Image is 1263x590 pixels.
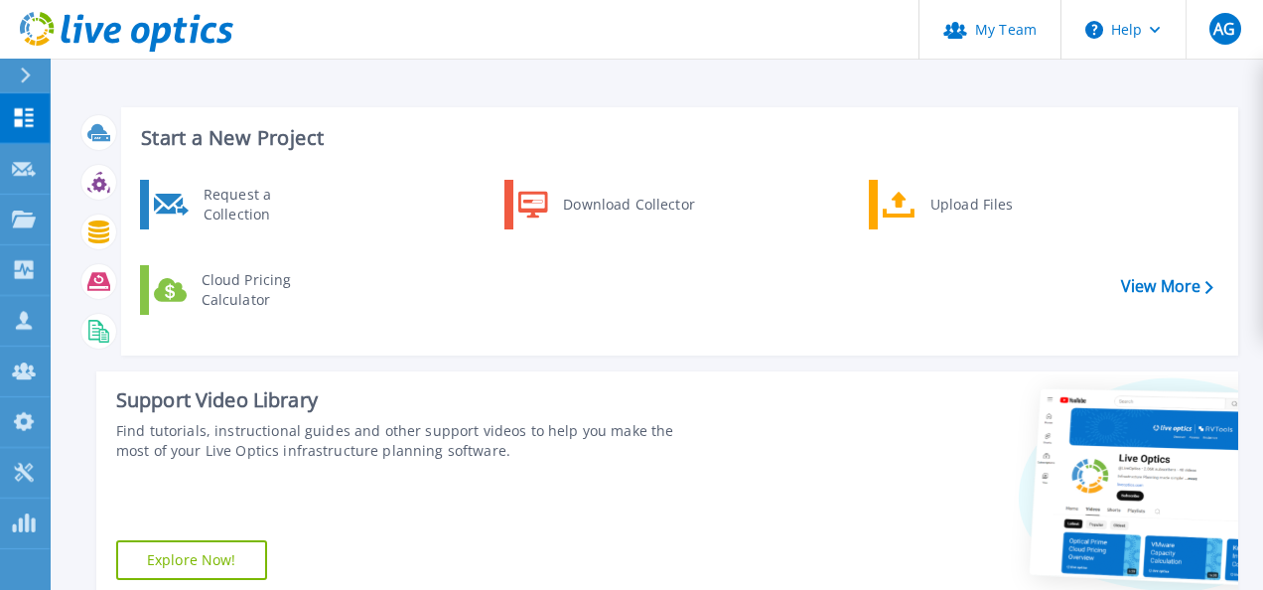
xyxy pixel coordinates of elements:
div: Download Collector [553,185,703,224]
a: Upload Files [869,180,1072,229]
a: Request a Collection [140,180,344,229]
div: Upload Files [920,185,1067,224]
a: Download Collector [504,180,708,229]
div: Find tutorials, instructional guides and other support videos to help you make the most of your L... [116,421,710,461]
div: Request a Collection [194,185,339,224]
a: Cloud Pricing Calculator [140,265,344,315]
a: Explore Now! [116,540,267,580]
div: Cloud Pricing Calculator [192,270,339,310]
h3: Start a New Project [141,127,1212,149]
span: AG [1213,21,1235,37]
a: View More [1121,277,1213,296]
div: Support Video Library [116,387,710,413]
